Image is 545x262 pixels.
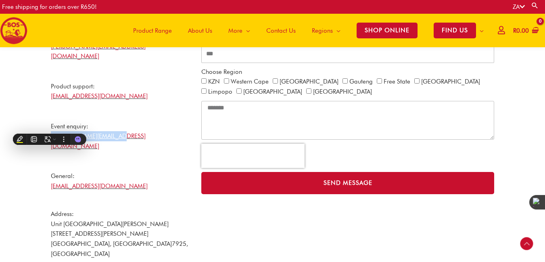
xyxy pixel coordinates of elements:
[51,210,169,228] span: Address: Unit [GEOGRAPHIC_DATA][PERSON_NAME]
[243,88,302,95] label: [GEOGRAPHIC_DATA]
[258,14,304,47] a: Contact Us
[208,88,232,95] label: Limpopo
[208,78,220,85] label: KZN
[51,31,193,191] p: Sales enquiry: Product support: Event enquiry: General:
[188,19,212,43] span: About Us
[201,67,242,77] label: Choose Region
[512,22,539,40] a: View Shopping Cart, empty
[280,78,338,85] label: [GEOGRAPHIC_DATA]
[349,14,426,47] a: SHOP ONLINE
[51,132,146,150] a: [PERSON_NAME][EMAIL_ADDRESS][DOMAIN_NAME]
[51,92,148,100] a: [EMAIL_ADDRESS][DOMAIN_NAME]
[357,23,418,38] span: SHOP ONLINE
[220,14,258,47] a: More
[513,3,525,10] a: ZA
[421,78,480,85] label: [GEOGRAPHIC_DATA]
[313,88,372,95] label: [GEOGRAPHIC_DATA]
[434,23,476,38] span: FIND US
[51,240,172,247] span: [GEOGRAPHIC_DATA], [GEOGRAPHIC_DATA]
[201,144,305,168] iframe: reCAPTCHA
[324,180,372,186] span: Send Message
[513,27,516,34] span: R
[228,19,242,43] span: More
[384,78,410,85] label: Free State
[180,14,220,47] a: About Us
[133,19,172,43] span: Product Range
[266,19,296,43] span: Contact Us
[231,78,269,85] label: Western Cape
[531,2,539,9] a: Search button
[349,78,373,85] label: Gauteng
[125,14,180,47] a: Product Range
[51,230,148,237] span: [STREET_ADDRESS][PERSON_NAME]
[513,27,529,34] bdi: 0.00
[312,19,333,43] span: Regions
[119,14,492,47] nav: Site Navigation
[201,172,495,194] button: Send Message
[51,182,148,190] a: [EMAIL_ADDRESS][DOMAIN_NAME]
[51,240,188,258] span: 7925, [GEOGRAPHIC_DATA]
[304,14,349,47] a: Regions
